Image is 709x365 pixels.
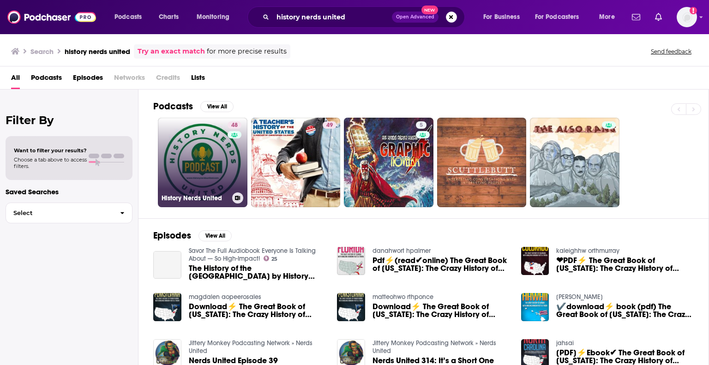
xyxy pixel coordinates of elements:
a: 5 [416,121,427,129]
input: Search podcasts, credits, & more... [273,10,392,24]
img: User Profile [677,7,697,27]
span: 49 [326,121,333,130]
span: Credits [156,70,180,89]
a: kaleighhw orthmurray [556,247,619,255]
h3: Search [30,47,54,56]
a: Jittery Monkey Podcasting Network » Nerds United [373,339,496,355]
a: 48History Nerds United [158,118,247,207]
span: Want to filter your results? [14,147,87,154]
span: 48 [231,121,238,130]
span: The History of the [GEOGRAPHIC_DATA] by History Nerds [189,264,326,280]
button: open menu [108,10,154,24]
button: Show profile menu [677,7,697,27]
img: Download⚡ The Great Book of Pennsylvania: The Crazy History of Pennsylvania with Amazing Random F... [337,293,365,321]
a: danahwort hpalmer [373,247,431,255]
a: jahsai [556,339,574,347]
img: ✔️download⚡️ book (pdf) The Great Book of Hawaii: The Crazy History of Hawaii with Amazing Random... [521,293,549,321]
a: Nerds United 314: It’s a Short One [373,357,494,365]
h3: history nerds united [65,47,130,56]
button: View All [198,230,232,241]
span: Charts [159,11,179,24]
button: Select [6,203,132,223]
img: Pdf⚡(read✔online) The Great Book of Florida: The Crazy History of Florida with Amazing Random Fac... [337,247,365,275]
a: Download⚡ The Great Book of Pennsylvania: The Crazy History of Pennsylvania with Amazing Random F... [373,303,510,318]
a: [PDF]⚡Ebook✔ The Great Book of North Carolina: The Crazy History of North Carolina with Amazing R... [556,349,694,365]
a: 48 [228,121,241,129]
a: Pdf⚡(read✔online) The Great Book of Florida: The Crazy History of Florida with Amazing Random Fac... [373,257,510,272]
span: Pdf⚡(read✔online) The Great Book of [US_STATE]: The Crazy History of [US_STATE] with Amazing Rand... [373,257,510,272]
span: For Business [483,11,520,24]
a: Show notifications dropdown [628,9,644,25]
a: ✔️download⚡️ book (pdf) The Great Book of Hawaii: The Crazy History of Hawaii with Amazing Random... [556,303,694,318]
a: Try an exact match [138,46,205,57]
a: 49 [251,118,341,207]
span: Monitoring [197,11,229,24]
a: ❤PDF⚡ The Great Book of Colorado: The Crazy History of Colorado with Amazing Random Facts & Trivi... [556,257,694,272]
a: Podcasts [31,70,62,89]
span: 5 [420,121,423,130]
button: open menu [529,10,593,24]
a: 49 [323,121,336,129]
span: Download⚡ The Great Book of [US_STATE]: The Crazy History of [US_STATE] with Amazing Random Facts... [189,303,326,318]
span: Networks [114,70,145,89]
button: open menu [477,10,531,24]
button: open menu [593,10,626,24]
p: Saved Searches [6,187,132,196]
svg: Add a profile image [690,7,697,14]
span: for more precise results [207,46,287,57]
a: Download⚡ The Great Book of Pennsylvania: The Crazy History of Pennsylvania with Amazing Random F... [189,303,326,318]
button: open menu [190,10,241,24]
span: Download⚡ The Great Book of [US_STATE]: The Crazy History of [US_STATE] with Amazing Random Facts... [373,303,510,318]
span: For Podcasters [535,11,579,24]
a: matteohwo rthponce [373,293,433,301]
span: Select [6,210,113,216]
span: New [421,6,438,14]
a: Jittery Monkey Podcasting Network » Nerds United [189,339,312,355]
span: 25 [271,257,277,261]
a: Charts [153,10,184,24]
img: Podchaser - Follow, Share and Rate Podcasts [7,8,96,26]
h2: Episodes [153,230,191,241]
img: Download⚡ The Great Book of Pennsylvania: The Crazy History of Pennsylvania with Amazing Random F... [153,293,181,321]
a: Lists [191,70,205,89]
img: ❤PDF⚡ The Great Book of Colorado: The Crazy History of Colorado with Amazing Random Facts & Trivi... [521,247,549,275]
span: ❤PDF⚡ The Great Book of [US_STATE]: The Crazy History of [US_STATE] with Amazing Random Facts & T... [556,257,694,272]
a: 25 [264,256,278,261]
a: The History of the United Kingdom by History Nerds [153,251,181,279]
button: View All [200,101,234,112]
span: Choose a tab above to access filters. [14,156,87,169]
span: Open Advanced [396,15,434,19]
span: ✔️download⚡️ book (pdf) The Great Book of [US_STATE]: The Crazy History of [US_STATE] with Amazin... [556,303,694,318]
span: More [599,11,615,24]
button: Open AdvancedNew [392,12,439,23]
span: Podcasts [114,11,142,24]
h3: History Nerds United [162,194,228,202]
a: The History of the United Kingdom by History Nerds [189,264,326,280]
a: PodcastsView All [153,101,234,112]
div: Search podcasts, credits, & more... [256,6,474,28]
a: Nerds United Episode 39 [189,357,278,365]
button: Send feedback [648,48,694,55]
h2: Filter By [6,114,132,127]
a: raphaelhw orthmurillo [556,293,603,301]
span: Logged in as MackenzieCollier [677,7,697,27]
span: [PDF]⚡Ebook✔ The Great Book of [US_STATE]: The Crazy History of [US_STATE] with Amazing Random Fa... [556,349,694,365]
a: All [11,70,20,89]
a: Show notifications dropdown [651,9,666,25]
a: magdalen aopeerosales [189,293,261,301]
a: Episodes [73,70,103,89]
a: EpisodesView All [153,230,232,241]
a: 5 [344,118,433,207]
